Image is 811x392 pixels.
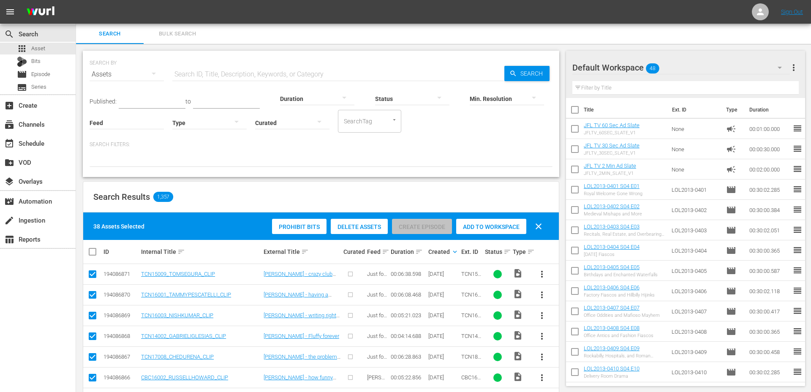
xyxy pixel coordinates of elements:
th: Type [721,98,744,122]
td: LOL2013-0402 [668,200,723,220]
td: 00:30:00.587 [746,261,792,281]
div: Bits [17,57,27,67]
span: Create Episode [392,223,452,230]
span: Can only bulk create episodes with 20 or fewer assets [392,221,452,231]
td: LOL2013-0408 [668,321,723,342]
div: Created [428,247,459,257]
div: External Title [264,247,341,257]
div: Curated [343,248,365,255]
td: 00:30:02.118 [746,281,792,301]
span: 48 [646,60,659,77]
span: Asset [31,44,45,53]
div: Ext. ID [461,248,482,255]
span: reorder [792,123,803,133]
span: Series [17,82,27,93]
td: LOL2013-0406 [668,281,723,301]
div: [DATE] [428,333,459,339]
span: TCN15-009 [461,271,481,283]
div: [DATE] Fiascos [584,252,640,257]
div: Type [513,247,529,257]
span: Just for Laughs All Access [367,333,387,358]
span: reorder [792,164,803,174]
span: reorder [792,245,803,255]
div: Delivery Room Drama [584,373,640,379]
span: Search [81,29,139,39]
span: Episode [726,367,736,377]
div: 00:06:28.863 [391,354,426,360]
a: [PERSON_NAME] - crazy club names [264,271,336,283]
span: Ad [726,124,736,134]
span: CBC16-002 [461,374,481,387]
div: JFLTV_60SEC_SLATE_V1 [584,130,640,136]
span: reorder [792,184,803,194]
a: [PERSON_NAME] - Fluffy forever [264,333,339,339]
a: LOL2013-0402 S04 E02 [584,203,640,210]
td: 00:02:00.000 [746,159,792,180]
span: clear [533,221,544,231]
span: Search [4,29,14,39]
td: 00:30:00.458 [746,342,792,362]
button: Prohibit Bits [272,219,327,234]
td: LOL2013-0410 [668,362,723,382]
div: ID [103,248,139,255]
div: 00:04:14.688 [391,333,426,339]
div: Assets [90,63,164,86]
div: Office Oddities and Mafioso Mayhem [584,313,660,318]
a: CBC16002_RUSSELLHOWARD_CLIP [141,374,228,381]
td: 00:00:30.000 [746,139,792,159]
span: keyboard_arrow_down [451,248,459,256]
span: reorder [792,204,803,215]
span: more_vert [537,290,547,300]
th: Title [584,98,667,122]
td: 00:30:00.365 [746,321,792,342]
span: reorder [792,326,803,336]
span: Prohibit Bits [272,223,327,230]
button: more_vert [532,326,552,346]
div: [DATE] [428,271,459,277]
div: Office Antics and Fashion Fiascos [584,333,653,338]
div: 194086868 [103,333,139,339]
span: more_vert [789,63,799,73]
span: Delete Assets [331,223,388,230]
button: more_vert [532,367,552,388]
span: sort [415,248,423,256]
th: Duration [744,98,795,122]
a: LOL2013-0405 S04 E05 [584,264,640,270]
td: 00:30:02.285 [746,362,792,382]
div: 00:06:38.598 [391,271,426,277]
span: sort [382,248,389,256]
span: Ingestion [4,215,14,226]
button: more_vert [532,285,552,305]
span: more_vert [537,331,547,341]
span: Video [513,330,523,340]
span: sort [177,248,185,256]
div: 194086869 [103,312,139,318]
div: 194086870 [103,291,139,298]
span: reorder [792,367,803,377]
span: Video [513,268,523,278]
td: 00:30:00.417 [746,301,792,321]
div: 194086866 [103,374,139,381]
div: JFLTV_2MIN_SLATE_V1 [584,171,636,176]
span: Just for Laughs All Access [367,271,387,296]
div: Rockabilly, Hospitals, and Roman Drama [584,353,665,359]
div: [DATE] [428,291,459,298]
a: JFL TV 30 Sec Ad Slate [584,142,640,149]
a: TCN15009_TOMSEGURA_CLIP [141,271,215,277]
a: [PERSON_NAME] - writing right-wing comedy [264,312,340,325]
span: Bits [31,57,41,65]
span: more_vert [537,352,547,362]
a: TCN14002_GABRIELIGLESIAS_CLIP [141,333,226,339]
div: Internal Title [141,247,261,257]
span: TCN16-003 [461,312,481,325]
td: 00:30:02.285 [746,180,792,200]
span: sort [301,248,309,256]
span: Reports [4,234,14,245]
a: JFL TV 2 Min Ad Slate [584,163,636,169]
span: sort [527,248,535,256]
a: LOL2013-0410 S04 E10 [584,365,640,372]
span: Episode [17,69,27,79]
p: Search Filters: [90,141,552,148]
div: Royal Welcome Gone Wrong [584,191,642,196]
span: reorder [792,306,803,316]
